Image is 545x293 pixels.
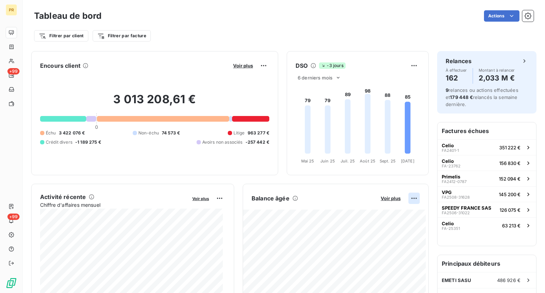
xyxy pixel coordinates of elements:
[479,72,515,84] h4: 2,033 M €
[446,87,448,93] span: 9
[7,68,20,74] span: +99
[442,211,470,215] span: FA2506-31022
[521,269,538,286] iframe: Intercom live chat
[246,139,270,145] span: -257 442 €
[341,159,355,164] tspan: Juil. 25
[202,139,243,145] span: Avoirs non associés
[319,62,345,69] span: -3 jours
[446,72,467,84] h4: 162
[500,207,521,213] span: 126 075 €
[497,277,521,283] span: 486 926 €
[93,30,151,42] button: Filtrer par facture
[437,202,536,217] button: SPEEDY FRANCE SASFA2506-31022126 075 €
[499,145,521,150] span: 351 222 €
[442,226,460,231] span: FA-25351
[437,122,536,139] h6: Factures échues
[442,179,467,184] span: FA2412-0787
[442,148,459,153] span: FA2401-1
[450,94,473,100] span: 179 448 €
[479,68,515,72] span: Montant à relancer
[233,63,253,68] span: Voir plus
[7,214,20,220] span: +99
[502,223,521,228] span: 63 213 €
[190,195,211,201] button: Voir plus
[446,68,467,72] span: À effectuer
[40,193,86,201] h6: Activité récente
[40,61,81,70] h6: Encours client
[442,205,491,211] span: SPEEDY FRANCE SAS
[437,255,536,272] h6: Principaux débiteurs
[437,139,536,155] button: CelioFA2401-1351 222 €
[320,159,335,164] tspan: Juin 25
[442,164,461,168] span: FA-23762
[34,10,101,22] h3: Tableau de bord
[231,62,255,69] button: Voir plus
[437,155,536,171] button: CelioFA-23762156 830 €
[162,130,180,136] span: 74 573 €
[40,201,187,209] span: Chiffre d'affaires mensuel
[446,87,518,107] span: relances ou actions effectuées et relancés la semaine dernière.
[192,196,209,201] span: Voir plus
[95,124,98,130] span: 0
[442,158,454,164] span: Celio
[296,61,308,70] h6: DSO
[46,139,72,145] span: Crédit divers
[499,192,521,197] span: 145 200 €
[499,176,521,182] span: 152 094 €
[442,189,452,195] span: VPG
[379,195,403,201] button: Voir plus
[59,130,85,136] span: 3 422 076 €
[437,171,536,186] button: PrimelisFA2412-0787152 094 €
[248,130,269,136] span: 963 277 €
[298,75,332,81] span: 6 derniers mois
[233,130,245,136] span: Litige
[499,160,521,166] span: 156 830 €
[381,195,401,201] span: Voir plus
[301,159,314,164] tspan: Mai 25
[6,4,17,16] div: PR
[442,277,472,283] span: EMETI SASU
[138,130,159,136] span: Non-échu
[437,217,536,233] button: CelioFA-2535163 213 €
[442,143,454,148] span: Celio
[484,10,519,22] button: Actions
[380,159,396,164] tspan: Sept. 25
[360,159,375,164] tspan: Août 25
[437,186,536,202] button: VPGFA2508-31628145 200 €
[40,92,269,114] h2: 3 013 208,61 €
[401,159,414,164] tspan: [DATE]
[442,195,470,199] span: FA2508-31628
[34,30,88,42] button: Filtrer par client
[442,174,460,179] span: Primelis
[6,277,17,289] img: Logo LeanPay
[446,57,472,65] h6: Relances
[75,139,101,145] span: -1 189 275 €
[46,130,56,136] span: Échu
[252,194,290,203] h6: Balance âgée
[442,221,454,226] span: Celio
